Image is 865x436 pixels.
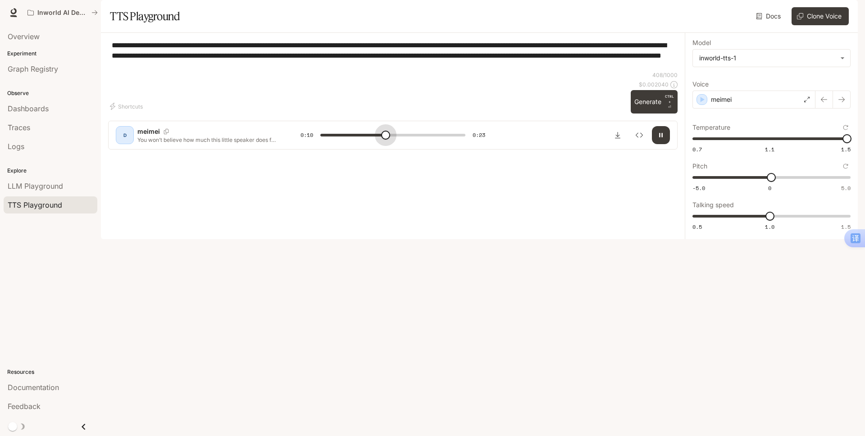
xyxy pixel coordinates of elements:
[692,223,702,231] span: 0.5
[110,7,180,25] h1: TTS Playground
[841,184,851,192] span: 5.0
[108,99,146,114] button: Shortcuts
[765,145,774,153] span: 1.1
[473,131,485,140] span: 0:23
[768,184,771,192] span: 0
[693,50,850,67] div: inworld-tts-1
[137,136,279,144] p: You won’t believe how much this little speaker does for the price. It rotates, holds your phone, ...
[639,81,669,88] p: $ 0.002040
[609,126,627,144] button: Download audio
[665,94,674,110] p: ⏎
[631,90,678,114] button: GenerateCTRL +⏎
[841,145,851,153] span: 1.5
[652,71,678,79] p: 408 / 1000
[792,7,849,25] button: Clone Voice
[841,223,851,231] span: 1.5
[692,81,709,87] p: Voice
[841,161,851,171] button: Reset to default
[692,40,711,46] p: Model
[665,94,674,104] p: CTRL +
[692,163,707,169] p: Pitch
[160,129,173,134] button: Copy Voice ID
[37,9,88,17] p: Inworld AI Demos
[765,223,774,231] span: 1.0
[699,54,836,63] div: inworld-tts-1
[23,4,102,22] button: All workspaces
[692,145,702,153] span: 0.7
[630,126,648,144] button: Inspect
[692,184,705,192] span: -5.0
[137,127,160,136] p: meimei
[841,123,851,132] button: Reset to default
[711,95,732,104] p: meimei
[754,7,784,25] a: Docs
[118,128,132,142] div: D
[692,124,730,131] p: Temperature
[300,131,313,140] span: 0:10
[692,202,734,208] p: Talking speed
